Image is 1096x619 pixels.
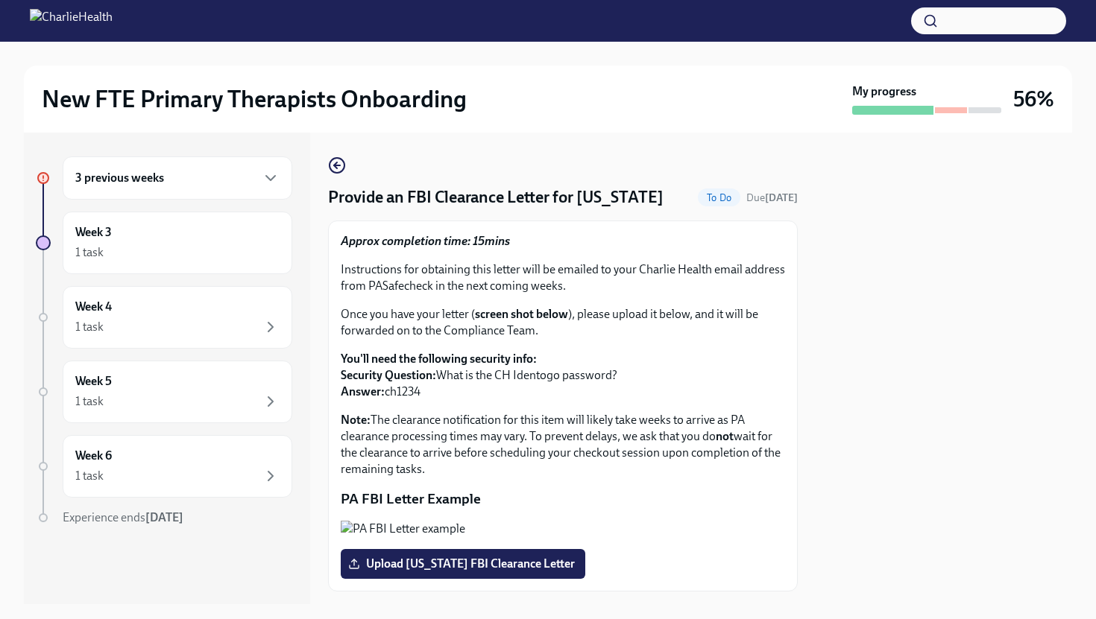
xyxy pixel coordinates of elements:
[36,435,292,498] a: Week 61 task
[75,224,112,241] h6: Week 3
[746,191,798,204] span: Due
[328,186,664,209] h4: Provide an FBI Clearance Letter for [US_STATE]
[63,510,183,524] span: Experience ends
[341,261,785,294] p: Instructions for obtaining this letter will be emailed to your Charlie Health email address from ...
[341,351,785,400] p: What is the CH Identogo password? ch1234
[852,83,916,100] strong: My progress
[36,212,292,274] a: Week 31 task
[75,170,164,186] h6: 3 previous weeks
[341,306,785,339] p: Once you have your letter ( ), please upload it below, and it will be forwarded on to the Complia...
[75,319,104,335] div: 1 task
[75,373,112,390] h6: Week 5
[341,234,510,248] strong: Approx completion time: 15mins
[63,156,292,200] div: 3 previous weeks
[75,448,112,464] h6: Week 6
[75,393,104,410] div: 1 task
[341,413,371,427] strong: Note:
[341,384,385,399] strong: Answer:
[475,307,568,321] strong: screen shot below
[341,521,785,537] button: Zoom image
[1013,86,1054,112] h3: 56%
[716,429,734,443] strong: not
[341,549,585,579] label: Upload [US_STATE] FBI Clearance Letter
[75,299,112,315] h6: Week 4
[746,191,798,205] span: September 25th, 2025 07:00
[341,489,785,509] p: PA FBI Letter Example
[36,286,292,349] a: Week 41 task
[75,468,104,484] div: 1 task
[75,244,104,261] div: 1 task
[30,9,113,33] img: CharlieHealth
[351,556,575,571] span: Upload [US_STATE] FBI Clearance Letter
[765,191,798,204] strong: [DATE]
[42,84,467,114] h2: New FTE Primary Therapists Onboarding
[341,412,785,477] p: The clearance notification for this item will likely take weeks to arrive as PA clearance process...
[145,510,183,524] strong: [DATE]
[341,352,537,366] strong: You'll need the following security info:
[36,361,292,423] a: Week 51 task
[341,368,436,382] strong: Security Question:
[698,192,740,203] span: To Do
